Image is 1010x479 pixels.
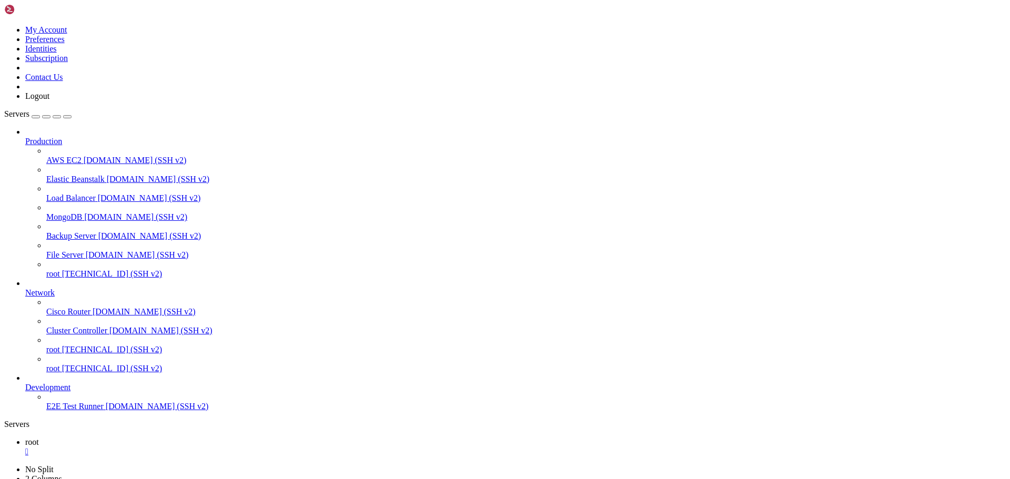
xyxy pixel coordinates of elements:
[25,137,1006,146] a: Production
[46,250,1006,260] a: File Server [DOMAIN_NAME] (SSH v2)
[25,25,67,34] a: My Account
[25,279,1006,373] li: Network
[46,307,1006,317] a: Cisco Router [DOMAIN_NAME] (SSH v2)
[62,364,162,373] span: [TECHNICAL_ID] (SSH v2)
[4,420,1006,429] div: Servers
[46,165,1006,184] li: Elastic Beanstalk [DOMAIN_NAME] (SSH v2)
[25,73,63,81] a: Contact Us
[25,288,55,297] span: Network
[46,222,1006,241] li: Backup Server [DOMAIN_NAME] (SSH v2)
[46,241,1006,260] li: File Server [DOMAIN_NAME] (SSH v2)
[25,447,1006,456] a: 
[25,35,65,44] a: Preferences
[46,326,1006,335] a: Cluster Controller [DOMAIN_NAME] (SSH v2)
[109,326,213,335] span: [DOMAIN_NAME] (SSH v2)
[46,364,60,373] span: root
[86,250,189,259] span: [DOMAIN_NAME] (SSH v2)
[46,260,1006,279] li: root [TECHNICAL_ID] (SSH v2)
[46,203,1006,222] li: MongoDB [DOMAIN_NAME] (SSH v2)
[106,402,209,411] span: [DOMAIN_NAME] (SSH v2)
[25,465,54,474] a: No Split
[46,212,1006,222] a: MongoDB [DOMAIN_NAME] (SSH v2)
[25,137,62,146] span: Production
[46,345,60,354] span: root
[46,354,1006,373] li: root [TECHNICAL_ID] (SSH v2)
[25,288,1006,298] a: Network
[46,156,1006,165] a: AWS EC2 [DOMAIN_NAME] (SSH v2)
[46,175,105,184] span: Elastic Beanstalk
[62,269,162,278] span: [TECHNICAL_ID] (SSH v2)
[46,250,84,259] span: File Server
[46,335,1006,354] li: root [TECHNICAL_ID] (SSH v2)
[25,383,1006,392] a: Development
[46,231,96,240] span: Backup Server
[25,44,57,53] a: Identities
[4,109,72,118] a: Servers
[46,307,90,316] span: Cisco Router
[46,184,1006,203] li: Load Balancer [DOMAIN_NAME] (SSH v2)
[46,317,1006,335] li: Cluster Controller [DOMAIN_NAME] (SSH v2)
[107,175,210,184] span: [DOMAIN_NAME] (SSH v2)
[25,91,49,100] a: Logout
[4,109,29,118] span: Servers
[46,345,1006,354] a: root [TECHNICAL_ID] (SSH v2)
[25,54,68,63] a: Subscription
[25,373,1006,411] li: Development
[46,231,1006,241] a: Backup Server [DOMAIN_NAME] (SSH v2)
[46,269,60,278] span: root
[93,307,196,316] span: [DOMAIN_NAME] (SSH v2)
[46,402,1006,411] a: E2E Test Runner [DOMAIN_NAME] (SSH v2)
[46,146,1006,165] li: AWS EC2 [DOMAIN_NAME] (SSH v2)
[46,156,82,165] span: AWS EC2
[46,392,1006,411] li: E2E Test Runner [DOMAIN_NAME] (SSH v2)
[98,231,201,240] span: [DOMAIN_NAME] (SSH v2)
[84,156,187,165] span: [DOMAIN_NAME] (SSH v2)
[46,269,1006,279] a: root [TECHNICAL_ID] (SSH v2)
[25,437,39,446] span: root
[84,212,187,221] span: [DOMAIN_NAME] (SSH v2)
[46,364,1006,373] a: root [TECHNICAL_ID] (SSH v2)
[46,193,1006,203] a: Load Balancer [DOMAIN_NAME] (SSH v2)
[46,212,82,221] span: MongoDB
[46,326,107,335] span: Cluster Controller
[25,437,1006,456] a: root
[25,127,1006,279] li: Production
[46,193,96,202] span: Load Balancer
[4,4,65,15] img: Shellngn
[98,193,201,202] span: [DOMAIN_NAME] (SSH v2)
[46,175,1006,184] a: Elastic Beanstalk [DOMAIN_NAME] (SSH v2)
[25,383,70,392] span: Development
[46,298,1006,317] li: Cisco Router [DOMAIN_NAME] (SSH v2)
[62,345,162,354] span: [TECHNICAL_ID] (SSH v2)
[46,402,104,411] span: E2E Test Runner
